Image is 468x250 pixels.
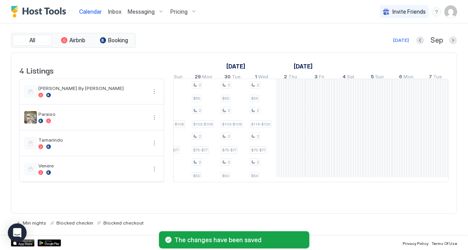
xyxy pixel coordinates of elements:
span: 30 [225,74,231,82]
div: menu [150,138,159,148]
span: $75-$77 [222,147,237,153]
span: 2 [228,160,230,165]
span: Sun [376,74,384,82]
span: 6 [399,74,403,82]
span: Inbox [108,8,121,15]
span: Blocked checkin [56,220,93,226]
a: October 4, 2025 [341,72,357,83]
span: Fri [319,74,325,82]
a: Host Tools Logo [11,6,70,18]
span: 2 [284,74,287,82]
span: 29 [195,74,201,82]
a: September 29, 2025 [193,72,215,83]
span: 2 [257,108,259,113]
a: Inbox [108,7,121,16]
span: Thu [288,74,297,82]
span: $75-$77 [251,147,266,153]
span: $114-$120 [251,122,270,127]
span: Pricing [170,8,188,15]
a: October 7, 2025 [427,72,444,83]
a: October 3, 2025 [313,72,327,83]
span: 7 [429,74,432,82]
button: All [13,35,52,46]
a: October 1, 2025 [253,72,270,83]
span: $50 [222,173,229,178]
span: Min nights [23,220,46,226]
span: The changes have been saved [175,236,303,244]
span: Blocked checkout [103,220,144,226]
span: 2 [199,160,201,165]
a: October 6, 2025 [398,72,416,83]
span: $55 [193,96,200,101]
span: Tue [434,74,442,82]
span: 2 [199,134,201,139]
div: [DATE] [393,37,409,44]
span: 5 [371,74,374,82]
button: Booking [94,35,134,46]
button: Airbnb [54,35,93,46]
a: October 2, 2025 [282,72,299,83]
span: Calendar [79,8,102,15]
span: Sat [347,74,355,82]
span: $103-$108 [164,122,184,127]
span: 2 [199,83,201,88]
a: September 30, 2025 [223,72,243,83]
button: [DATE] [392,36,410,45]
button: Previous month [416,36,424,44]
span: 2 [257,134,259,139]
div: listing image [24,111,37,124]
span: Invite Friends [392,8,426,15]
a: October 1, 2025 [291,61,314,72]
div: menu [150,87,159,96]
span: Sun [174,74,183,82]
div: menu [432,7,441,16]
button: More options [150,138,159,148]
span: Booking [108,37,128,44]
a: September 8, 2025 [224,61,247,72]
span: 2 [228,108,230,113]
span: All [30,37,36,44]
span: [PERSON_NAME] By [PERSON_NAME] [38,85,146,91]
span: Mon [202,74,213,82]
span: 1 [255,74,257,82]
span: Tue [232,74,241,82]
button: Next month [449,36,457,44]
a: Calendar [79,7,102,16]
span: Mon [404,74,414,82]
a: September 28, 2025 [165,72,185,83]
div: tab-group [11,33,136,48]
span: $55 [222,96,229,101]
span: $50 [193,173,200,178]
button: More options [150,164,159,174]
div: User profile [445,5,457,18]
div: Open Intercom Messenger [8,223,27,242]
span: $103-$108 [222,122,242,127]
span: 2 [257,160,259,165]
span: Airbnb [70,37,86,44]
a: October 5, 2025 [369,72,386,83]
span: 3 [315,74,318,82]
span: Messaging [128,8,155,15]
button: More options [150,113,159,122]
div: menu [150,113,159,122]
span: 2 [228,134,230,139]
span: $55 [251,96,258,101]
span: Sep [430,36,443,45]
span: $54 [251,173,258,178]
span: Tamarindo [38,137,146,143]
span: Wed [258,74,268,82]
span: Paraiso [38,111,146,117]
span: 2 [228,83,230,88]
button: More options [150,87,159,96]
span: 4 Listings [19,64,54,76]
span: $75-$77 [193,147,208,153]
span: $103-$108 [193,122,213,127]
span: Venere [38,163,146,169]
span: 2 [199,108,201,113]
div: menu [150,164,159,174]
span: 2 [257,83,259,88]
span: 4 [343,74,346,82]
